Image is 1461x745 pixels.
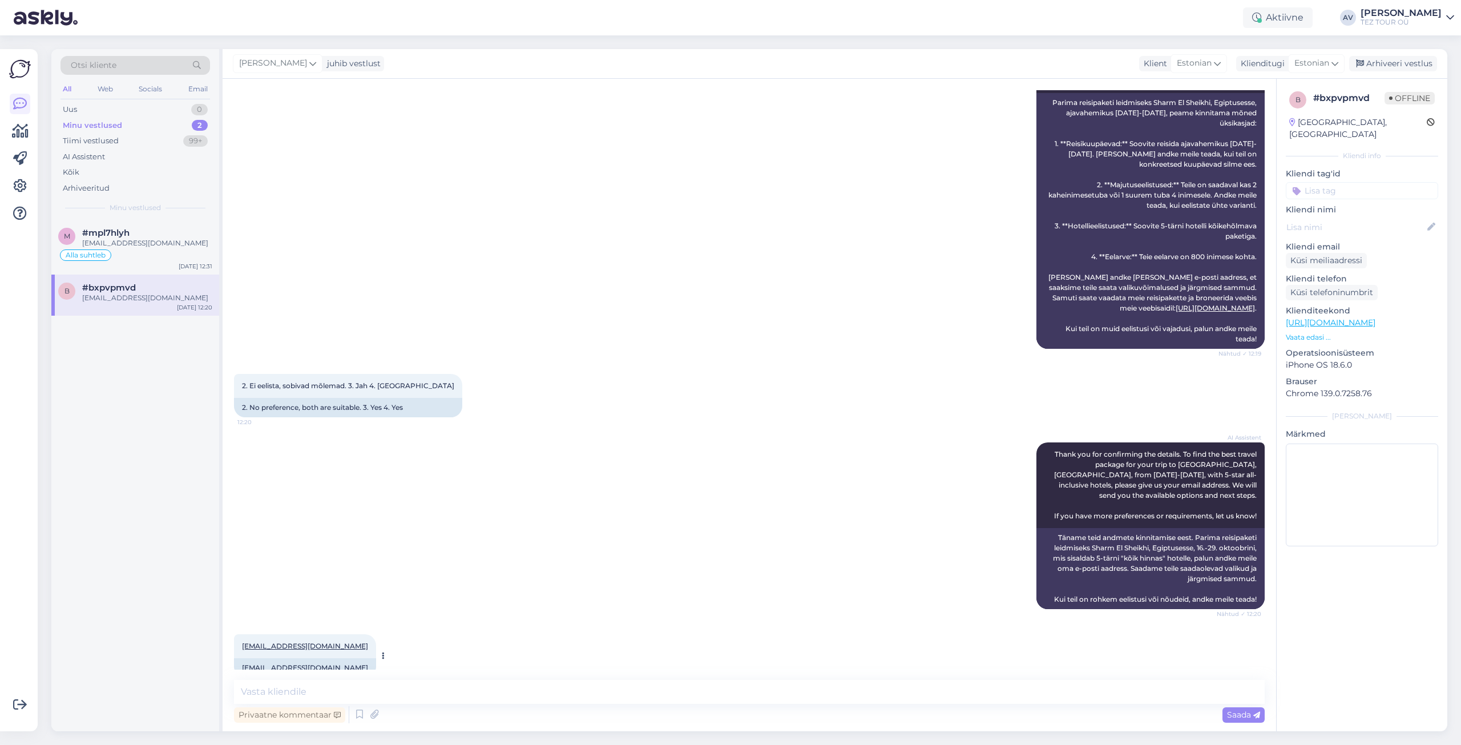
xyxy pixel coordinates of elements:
span: b [64,287,70,295]
div: AV [1340,10,1356,26]
div: Aktiivne [1243,7,1313,28]
span: 12:20 [237,418,280,426]
span: m [64,232,70,240]
div: [EMAIL_ADDRESS][DOMAIN_NAME] [82,293,212,303]
div: Küsi meiliaadressi [1286,253,1367,268]
img: Askly Logo [9,58,31,80]
p: Brauser [1286,376,1438,388]
span: Estonian [1294,57,1329,70]
div: [DATE] 12:31 [179,262,212,271]
span: AI Assistent [1218,433,1261,442]
div: Minu vestlused [63,120,122,131]
span: [PERSON_NAME] [239,57,307,70]
div: Arhiveeritud [63,183,110,194]
p: Märkmed [1286,428,1438,440]
a: [URL][DOMAIN_NAME] [1286,317,1375,328]
p: Kliendi email [1286,241,1438,253]
div: [GEOGRAPHIC_DATA], [GEOGRAPHIC_DATA] [1289,116,1427,140]
span: #mpl7hlyh [82,228,130,238]
span: Estonian [1177,57,1212,70]
div: [DATE] 12:20 [177,303,212,312]
span: Nähtud ✓ 12:19 [1218,349,1261,358]
div: Kliendi info [1286,151,1438,161]
div: juhib vestlust [322,58,381,70]
div: Klient [1139,58,1167,70]
p: Kliendi telefon [1286,273,1438,285]
div: Uus [63,104,77,115]
a: [EMAIL_ADDRESS][DOMAIN_NAME] [242,663,368,672]
p: iPhone OS 18.6.0 [1286,359,1438,371]
div: Küsi telefoninumbrit [1286,285,1378,300]
p: Operatsioonisüsteem [1286,347,1438,359]
div: 0 [191,104,208,115]
a: [EMAIL_ADDRESS][DOMAIN_NAME] [242,642,368,650]
span: b [1295,95,1301,104]
p: Kliendi tag'id [1286,168,1438,180]
div: All [60,82,74,96]
a: [URL][DOMAIN_NAME] [1176,304,1255,312]
span: Otsi kliente [71,59,116,71]
div: [EMAIL_ADDRESS][DOMAIN_NAME] [82,238,212,248]
div: TEZ TOUR OÜ [1361,18,1442,27]
span: Thank you for confirming the details. To find the best travel package for your trip to [GEOGRAPHI... [1054,450,1258,520]
span: Nähtud ✓ 12:20 [1217,610,1261,618]
div: Tiimi vestlused [63,135,119,147]
div: Klienditugi [1236,58,1285,70]
div: 99+ [183,135,208,147]
p: Vaata edasi ... [1286,332,1438,343]
div: Täname teid andmete kinnitamise eest. Parima reisipaketi leidmiseks Sharm El Sheikhi, Egiptusesse... [1036,528,1265,609]
div: Privaatne kommentaar [234,707,345,723]
div: Email [186,82,210,96]
input: Lisa tag [1286,182,1438,199]
div: [PERSON_NAME] [1361,9,1442,18]
div: Parima reisipaketi leidmiseks Sharm El Sheikhi, Egiptusesse, ajavahemikus [DATE]-[DATE], peame ki... [1036,93,1265,349]
span: Alla suhtleb [66,252,106,259]
div: Kõik [63,167,79,178]
p: Klienditeekond [1286,305,1438,317]
a: [PERSON_NAME]TEZ TOUR OÜ [1361,9,1454,27]
div: # bxpvpmvd [1313,91,1385,105]
span: Offline [1385,92,1435,104]
input: Lisa nimi [1286,221,1425,233]
span: Minu vestlused [110,203,161,213]
span: Saada [1227,710,1260,720]
div: [PERSON_NAME] [1286,411,1438,421]
div: AI Assistent [63,151,105,163]
div: Web [95,82,115,96]
p: Kliendi nimi [1286,204,1438,216]
span: #bxpvpmvd [82,283,136,293]
div: 2 [192,120,208,131]
div: Socials [136,82,164,96]
div: 2. No preference, both are suitable. 3. Yes 4. Yes [234,398,462,417]
p: Chrome 139.0.7258.76 [1286,388,1438,400]
div: Arhiveeri vestlus [1349,56,1437,71]
span: 2. Ei eelista, sobivad mõlemad. 3. Jah 4. [GEOGRAPHIC_DATA] [242,381,454,390]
